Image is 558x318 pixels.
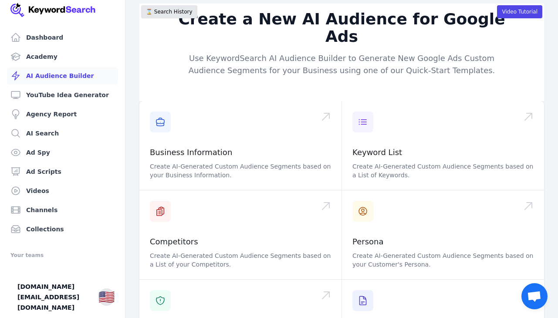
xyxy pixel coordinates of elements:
[150,237,198,246] a: Competitors
[7,125,118,142] a: AI Search
[7,201,118,219] a: Channels
[175,52,509,77] p: Use KeywordSearch AI Audience Builder to Generate New Google Ads Custom Audience Segments for you...
[10,3,96,17] img: Your Company
[17,281,91,313] span: [DOMAIN_NAME][EMAIL_ADDRESS][DOMAIN_NAME]
[150,148,232,157] a: Business Information
[141,5,197,18] button: ⌛️ Search History
[7,29,118,46] a: Dashboard
[7,220,118,238] a: Collections
[98,288,115,306] button: 🇺🇸
[7,144,118,161] a: Ad Spy
[7,163,118,180] a: Ad Scripts
[352,237,384,246] a: Persona
[7,182,118,200] a: Videos
[7,67,118,85] a: AI Audience Builder
[352,148,402,157] a: Keyword List
[497,5,542,18] button: Video Tutorial
[7,86,118,104] a: YouTube Idea Generator
[7,105,118,123] a: Agency Report
[7,48,118,65] a: Academy
[10,250,115,260] div: Your teams
[98,289,115,305] div: 🇺🇸
[521,283,548,309] a: Open chat
[175,10,509,45] h2: Create a New AI Audience for Google Ads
